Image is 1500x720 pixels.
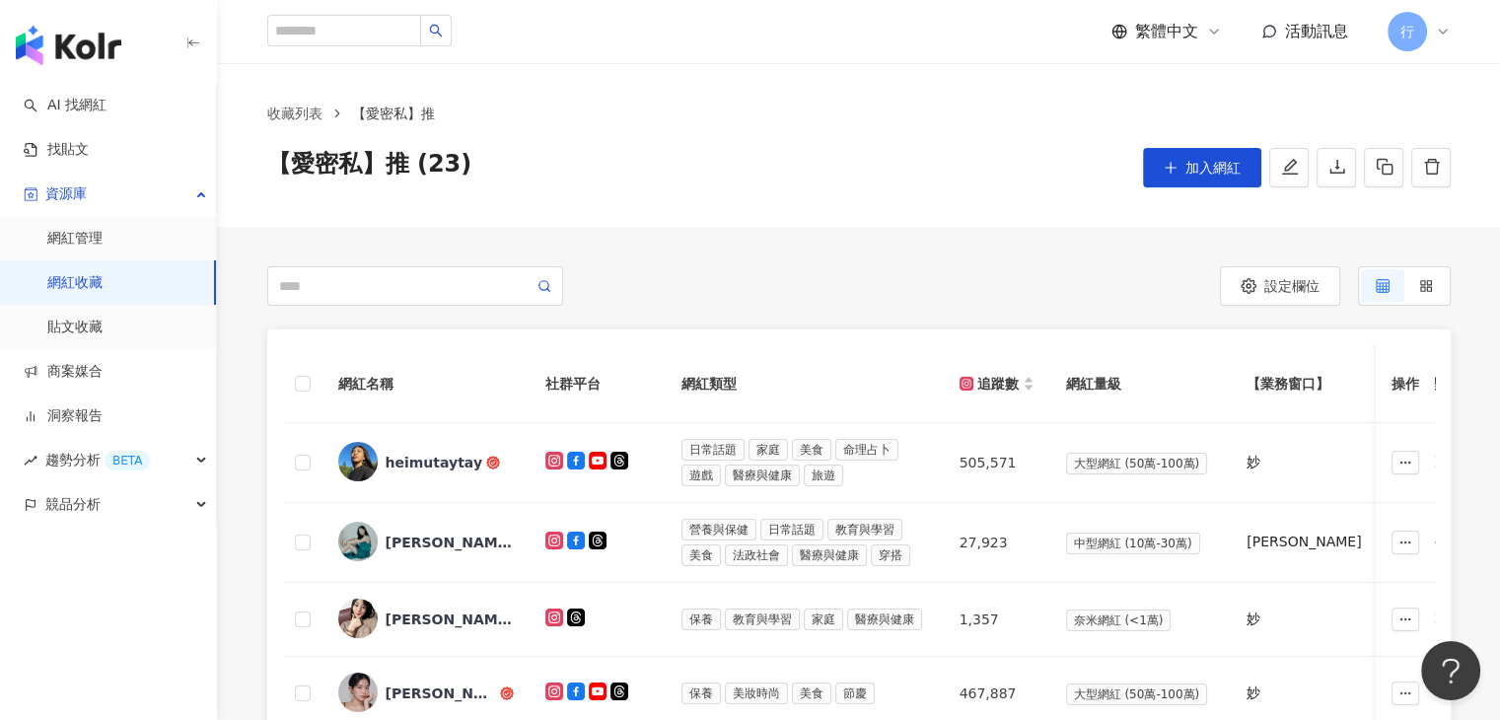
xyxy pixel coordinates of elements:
[760,519,823,540] span: 日常話題
[1421,641,1480,700] iframe: Help Scout Beacon - Open
[1264,278,1320,294] span: 設定欄位
[847,609,922,630] span: 醫療與健康
[263,103,326,124] a: 收藏列表
[16,26,121,65] img: logo
[338,599,378,638] img: KOL Avatar
[681,519,756,540] span: 營養與保健
[386,533,514,552] div: [PERSON_NAME]夢遊仙境
[749,439,788,461] span: 家庭
[725,609,800,630] span: 教育與學習
[24,362,103,382] a: 商案媒合
[45,438,150,482] span: 趨勢分析
[386,610,514,629] div: [PERSON_NAME]
[24,96,107,115] a: searchAI 找網紅
[666,345,944,423] th: 網紅類型
[24,454,37,468] span: rise
[1376,345,1435,423] th: 操作
[960,373,1019,395] div: 追蹤數
[352,106,435,121] span: 【愛密私】推
[681,465,721,486] span: 遊戲
[871,544,910,566] span: 穿搭
[1231,345,1408,423] th: 【業務窗口】
[1135,21,1198,42] span: 繁體中文
[725,544,788,566] span: 法政社會
[1066,610,1172,631] span: 奈米網紅 (<1萬)
[1143,148,1261,187] button: 加入網紅
[804,465,843,486] span: 旅遊
[681,544,721,566] span: 美食
[267,148,472,187] span: 【愛密私】推 (23)
[1247,610,1393,629] div: 妙
[338,522,378,561] img: KOL Avatar
[386,684,496,703] div: [PERSON_NAME]
[681,439,745,461] span: 日常話題
[1247,684,1393,703] div: 妙
[1066,684,1208,705] span: 大型網紅 (50萬-100萬)
[47,273,103,293] a: 網紅收藏
[960,532,1035,553] div: 27,923
[1066,453,1208,474] span: 大型網紅 (50萬-100萬)
[835,439,898,461] span: 命理占卜
[1050,345,1232,423] th: 網紅量級
[105,451,150,470] div: BETA
[792,439,831,461] span: 美食
[47,318,103,337] a: 貼文收藏
[725,683,788,704] span: 美妝時尚
[24,140,89,160] a: 找貼文
[960,452,1035,473] div: 505,571
[338,442,378,481] img: KOL Avatar
[1220,266,1340,306] button: 設定欄位
[45,482,101,527] span: 競品分析
[1247,533,1361,552] div: [PERSON_NAME]
[1164,161,1178,175] span: plus
[1423,158,1441,176] span: delete
[1066,533,1200,554] span: 中型網紅 (10萬-30萬)
[1247,684,1260,703] div: 妙
[792,544,867,566] span: 醫療與健康
[1247,533,1393,552] div: [PERSON_NAME]
[681,609,721,630] span: 保養
[1281,158,1299,176] span: edit
[24,406,103,426] a: 洞察報告
[338,673,378,712] img: KOL Avatar
[681,683,721,704] span: 保養
[1247,453,1260,472] div: 妙
[322,345,530,423] th: 網紅名稱
[960,683,1035,704] div: 467,887
[1247,610,1260,629] div: 妙
[960,609,1035,630] div: 1,357
[1185,160,1241,176] span: 加入網紅
[429,24,443,37] span: search
[725,465,800,486] span: 醫療與健康
[827,519,902,540] span: 教育與學習
[1400,21,1414,42] span: 行
[1285,22,1348,40] span: 活動訊息
[530,345,666,423] th: 社群平台
[1247,453,1393,472] div: 妙
[792,683,831,704] span: 美食
[804,609,843,630] span: 家庭
[45,172,87,216] span: 資源庫
[835,683,875,704] span: 節慶
[1328,158,1346,176] span: download
[47,229,103,249] a: 網紅管理
[386,453,483,472] div: heimutaytay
